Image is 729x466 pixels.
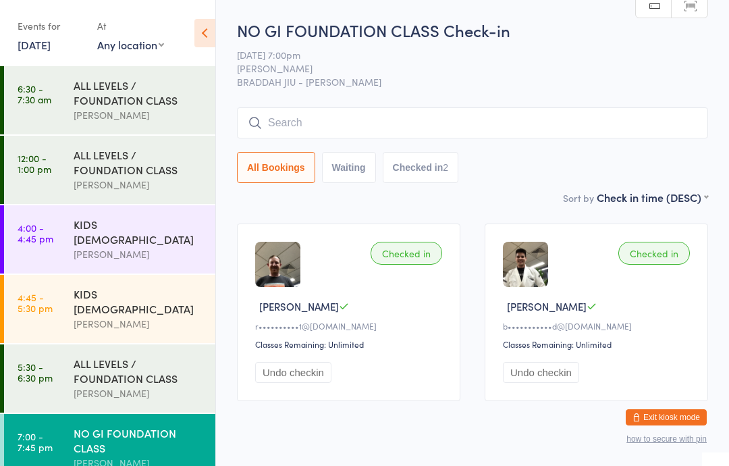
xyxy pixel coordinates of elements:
div: Classes Remaining: Unlimited [255,338,446,350]
button: Exit kiosk mode [626,409,707,425]
span: [PERSON_NAME] [259,299,339,313]
div: [PERSON_NAME] [74,386,204,401]
button: All Bookings [237,152,315,183]
a: [DATE] [18,37,51,52]
button: Undo checkin [255,362,331,383]
div: Checked in [618,242,690,265]
div: At [97,15,164,37]
div: KIDS [DEMOGRAPHIC_DATA] [74,286,204,316]
a: 4:00 -4:45 pmKIDS [DEMOGRAPHIC_DATA][PERSON_NAME] [4,205,215,274]
div: [PERSON_NAME] [74,316,204,332]
span: [PERSON_NAME] [507,299,587,313]
div: [PERSON_NAME] [74,107,204,123]
div: ALL LEVELS / FOUNDATION CLASS [74,78,204,107]
a: 4:45 -5:30 pmKIDS [DEMOGRAPHIC_DATA][PERSON_NAME] [4,275,215,343]
time: 4:45 - 5:30 pm [18,292,53,313]
label: Sort by [563,191,594,205]
time: 4:00 - 4:45 pm [18,222,53,244]
time: 12:00 - 1:00 pm [18,153,51,174]
time: 7:00 - 7:45 pm [18,431,53,452]
div: [PERSON_NAME] [74,247,204,262]
h2: NO GI FOUNDATION CLASS Check-in [237,19,708,41]
div: Check in time (DESC) [597,190,708,205]
span: [PERSON_NAME] [237,61,687,75]
div: Checked in [371,242,442,265]
div: ALL LEVELS / FOUNDATION CLASS [74,356,204,386]
a: 5:30 -6:30 pmALL LEVELS / FOUNDATION CLASS[PERSON_NAME] [4,344,215,413]
div: r•••••••••• [255,320,446,332]
span: [DATE] 7:00pm [237,48,687,61]
div: ALL LEVELS / FOUNDATION CLASS [74,147,204,177]
div: Classes Remaining: Unlimited [503,338,694,350]
img: image1717148340.png [255,242,300,287]
a: 6:30 -7:30 amALL LEVELS / FOUNDATION CLASS[PERSON_NAME] [4,66,215,134]
div: [PERSON_NAME] [74,177,204,192]
input: Search [237,107,708,138]
div: 2 [443,162,448,173]
div: b••••••••••• [503,320,694,332]
button: Undo checkin [503,362,579,383]
img: image1730193536.png [503,242,548,287]
button: Checked in2 [383,152,459,183]
time: 5:30 - 6:30 pm [18,361,53,383]
div: Events for [18,15,84,37]
button: Waiting [322,152,376,183]
span: BRADDAH JIU - [PERSON_NAME] [237,75,708,88]
div: Any location [97,37,164,52]
button: how to secure with pin [626,434,707,444]
div: NO GI FOUNDATION CLASS [74,425,204,455]
time: 6:30 - 7:30 am [18,83,51,105]
div: KIDS [DEMOGRAPHIC_DATA] [74,217,204,247]
a: 12:00 -1:00 pmALL LEVELS / FOUNDATION CLASS[PERSON_NAME] [4,136,215,204]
